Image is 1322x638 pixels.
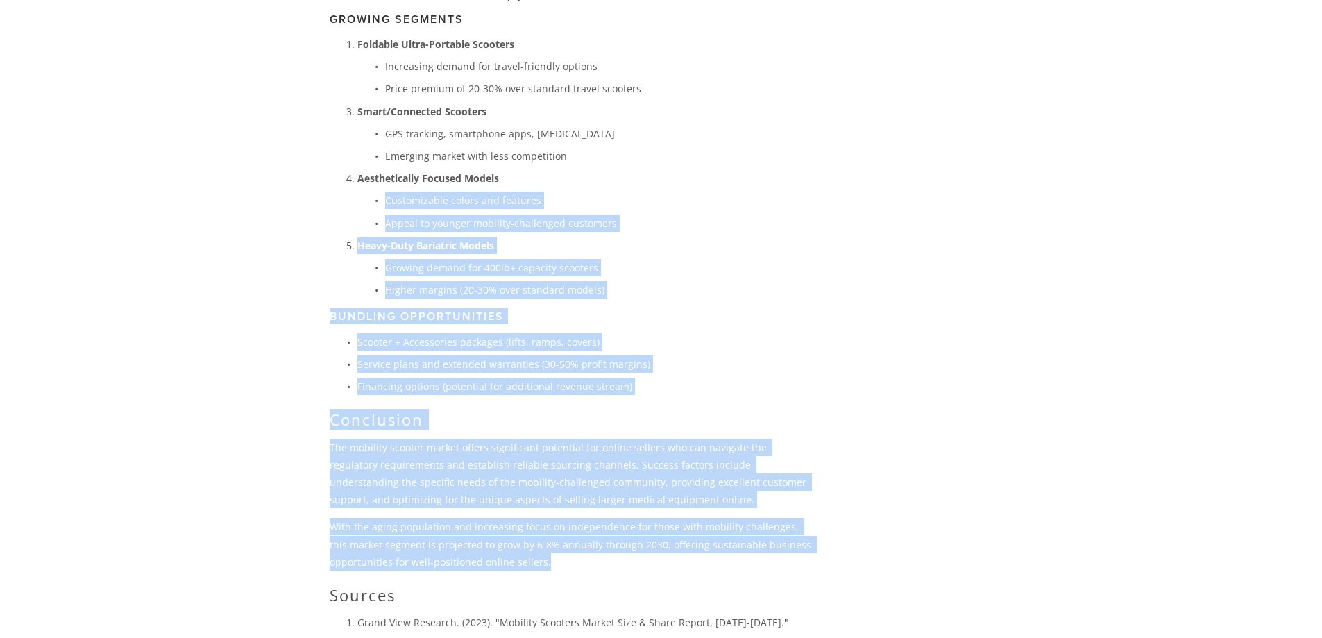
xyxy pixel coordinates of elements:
p: Higher margins (20-30% over standard models) [385,281,816,299]
h2: Conclusion [330,410,816,428]
strong: Aesthetically Focused Models [357,171,499,185]
p: With the aging population and increasing focus on independence for those with mobility challenges... [330,518,816,571]
strong: Foldable Ultra-Portable Scooters [357,37,514,51]
h3: Growing Segments [330,12,816,26]
h2: Sources [330,586,816,604]
strong: Heavy-Duty Bariatric Models [357,239,494,252]
p: Scooter + Accessories packages (lifts, ramps, covers) [357,333,816,351]
p: Service plans and extended warranties (30-50% profit margins) [357,355,816,373]
strong: Smart/Connected Scooters [357,105,486,118]
p: Growing demand for 400lb+ capacity scooters [385,259,816,276]
p: Customizable colors and features [385,192,816,209]
p: Emerging market with less competition [385,147,816,165]
p: Appeal to younger mobility-challenged customers [385,215,816,232]
p: Financing options (potential for additional revenue stream) [357,378,816,395]
p: GPS tracking, smartphone apps, [MEDICAL_DATA] [385,125,816,142]
p: The mobility scooter market offers significant potential for online sellers who can navigate the ... [330,439,816,509]
h3: Bundling Opportunities [330,310,816,323]
p: Increasing demand for travel-friendly options [385,58,816,75]
p: Price premium of 20-30% over standard travel scooters [385,80,816,97]
p: Grand View Research. (2023). "Mobility Scooters Market Size & Share Report, [DATE]-[DATE]." [357,614,816,631]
